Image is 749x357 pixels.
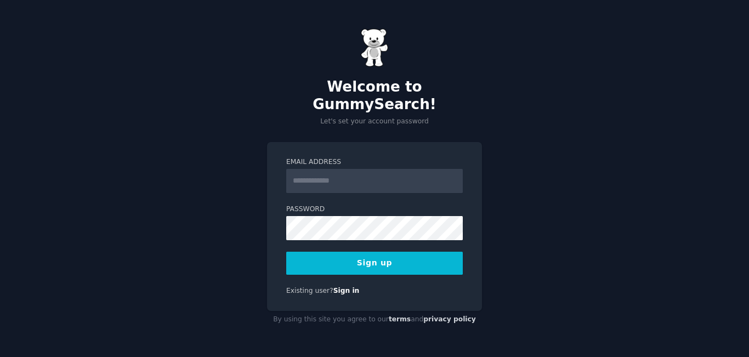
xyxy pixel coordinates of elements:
div: By using this site you agree to our and [267,311,482,328]
img: Gummy Bear [361,29,388,67]
p: Let's set your account password [267,117,482,127]
a: Sign in [333,287,360,294]
a: terms [389,315,411,323]
button: Sign up [286,252,463,275]
span: Existing user? [286,287,333,294]
label: Email Address [286,157,463,167]
h2: Welcome to GummySearch! [267,78,482,113]
label: Password [286,205,463,214]
a: privacy policy [423,315,476,323]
